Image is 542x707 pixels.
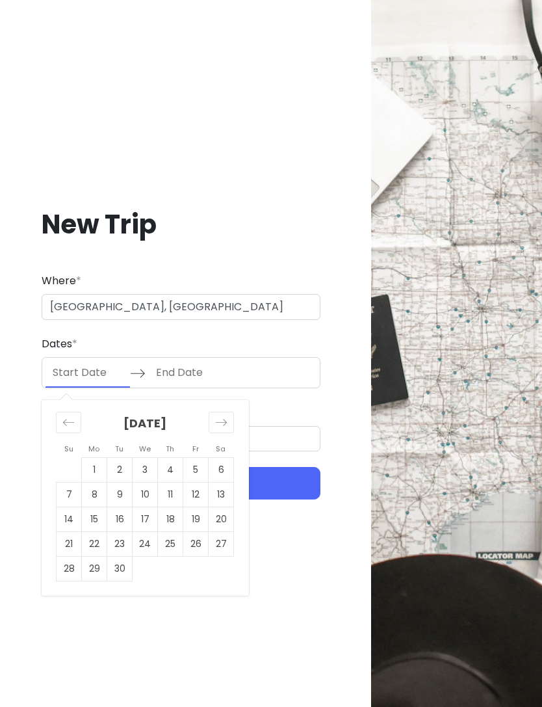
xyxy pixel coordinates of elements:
td: Choose Thursday, September 25, 2025 as your check-in date. It’s available. [158,532,183,557]
strong: [DATE] [123,415,166,431]
td: Choose Tuesday, September 30, 2025 as your check-in date. It’s available. [107,557,133,581]
td: Choose Thursday, September 11, 2025 as your check-in date. It’s available. [158,483,183,507]
td: Choose Thursday, September 4, 2025 as your check-in date. It’s available. [158,458,183,483]
label: Dates [42,336,77,353]
td: Choose Monday, September 15, 2025 as your check-in date. It’s available. [82,507,107,532]
td: Choose Saturday, September 13, 2025 as your check-in date. It’s available. [209,483,234,507]
div: Move forward to switch to the next month. [209,412,234,433]
td: Choose Friday, September 12, 2025 as your check-in date. It’s available. [183,483,209,507]
td: Choose Wednesday, September 10, 2025 as your check-in date. It’s available. [133,483,158,507]
div: Move backward to switch to the previous month. [56,412,81,433]
td: Choose Wednesday, September 24, 2025 as your check-in date. It’s available. [133,532,158,557]
input: End Date [149,358,233,388]
small: Th [166,444,174,454]
small: Sa [216,444,226,454]
td: Choose Saturday, September 20, 2025 as your check-in date. It’s available. [209,507,234,532]
td: Choose Wednesday, September 17, 2025 as your check-in date. It’s available. [133,507,158,532]
input: City (e.g., New York) [42,294,320,320]
td: Choose Friday, September 26, 2025 as your check-in date. It’s available. [183,532,209,557]
td: Choose Sunday, September 28, 2025 as your check-in date. It’s available. [57,557,82,581]
small: Su [64,444,73,454]
td: Choose Tuesday, September 16, 2025 as your check-in date. It’s available. [107,507,133,532]
td: Choose Saturday, September 6, 2025 as your check-in date. It’s available. [209,458,234,483]
td: Choose Wednesday, September 3, 2025 as your check-in date. It’s available. [133,458,158,483]
small: Tu [115,444,123,454]
td: Choose Tuesday, September 9, 2025 as your check-in date. It’s available. [107,483,133,507]
td: Choose Monday, September 22, 2025 as your check-in date. It’s available. [82,532,107,557]
td: Choose Friday, September 5, 2025 as your check-in date. It’s available. [183,458,209,483]
small: We [139,444,151,454]
td: Choose Tuesday, September 23, 2025 as your check-in date. It’s available. [107,532,133,557]
small: Mo [88,444,99,454]
td: Choose Friday, September 19, 2025 as your check-in date. It’s available. [183,507,209,532]
h1: New Trip [42,207,320,241]
td: Choose Sunday, September 21, 2025 as your check-in date. It’s available. [57,532,82,557]
td: Choose Monday, September 29, 2025 as your check-in date. It’s available. [82,557,107,581]
td: Choose Sunday, September 14, 2025 as your check-in date. It’s available. [57,507,82,532]
td: Choose Monday, September 8, 2025 as your check-in date. It’s available. [82,483,107,507]
td: Choose Tuesday, September 2, 2025 as your check-in date. It’s available. [107,458,133,483]
td: Choose Sunday, September 7, 2025 as your check-in date. It’s available. [57,483,82,507]
div: Calendar [42,400,249,596]
td: Choose Monday, September 1, 2025 as your check-in date. It’s available. [82,458,107,483]
label: Where [42,273,81,289]
input: Start Date [45,358,130,388]
small: Fr [192,444,199,454]
td: Choose Saturday, September 27, 2025 as your check-in date. It’s available. [209,532,234,557]
td: Choose Thursday, September 18, 2025 as your check-in date. It’s available. [158,507,183,532]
